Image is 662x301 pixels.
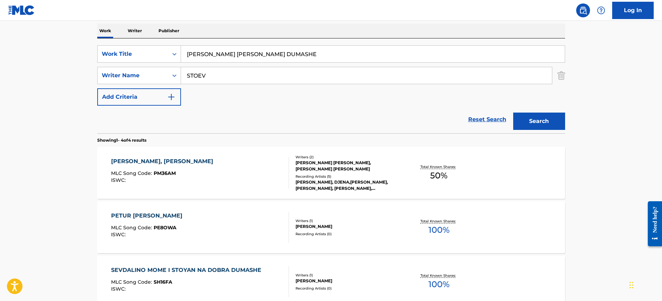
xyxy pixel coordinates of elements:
[111,224,154,231] span: MLC Song Code :
[97,45,565,133] form: Search Form
[296,160,400,172] div: [PERSON_NAME] [PERSON_NAME], [PERSON_NAME] [PERSON_NAME]
[156,24,181,38] p: Publisher
[111,266,265,274] div: SEVDALINO MOME I STOYAN NA DOBRA DUMASHE
[420,273,457,278] p: Total Known Shares:
[111,170,154,176] span: MLC Song Code :
[126,24,144,38] p: Writer
[111,279,154,285] span: MLC Song Code :
[576,3,590,17] a: Public Search
[97,24,113,38] p: Work
[97,201,565,253] a: PETUR [PERSON_NAME]MLC Song Code:PE8OWAISWC:Writers (1)[PERSON_NAME]Recording Artists (0)Total Kn...
[420,164,457,169] p: Total Known Shares:
[296,154,400,160] div: Writers ( 2 )
[296,273,400,278] div: Writers ( 1 )
[579,6,587,15] img: search
[465,112,510,127] a: Reset Search
[8,5,35,15] img: MLC Logo
[428,278,450,291] span: 100 %
[430,169,447,182] span: 50 %
[111,177,127,183] span: ISWC :
[428,224,450,236] span: 100 %
[296,286,400,291] div: Recording Artists ( 0 )
[102,71,164,80] div: Writer Name
[102,50,164,58] div: Work Title
[597,6,605,15] img: help
[111,157,217,166] div: [PERSON_NAME], [PERSON_NAME]
[296,278,400,284] div: [PERSON_NAME]
[154,224,176,231] span: PE8OWA
[111,212,186,220] div: PETUR [PERSON_NAME]
[513,113,565,130] button: Search
[296,218,400,223] div: Writers ( 1 )
[296,231,400,237] div: Recording Artists ( 0 )
[111,286,127,292] span: ISWC :
[627,268,662,301] iframe: Chat Widget
[629,275,634,295] div: Drag
[154,279,172,285] span: SH16FA
[557,67,565,84] img: Delete Criterion
[296,223,400,230] div: [PERSON_NAME]
[296,174,400,179] div: Recording Artists ( 5 )
[167,93,175,101] img: 9d2ae6d4665cec9f34b9.svg
[643,196,662,252] iframe: Resource Center
[97,88,181,106] button: Add Criteria
[154,170,176,176] span: PM36AM
[97,137,146,143] p: Showing 1 - 4 of 4 results
[612,2,654,19] a: Log In
[420,219,457,224] p: Total Known Shares:
[111,231,127,238] span: ISWC :
[594,3,608,17] div: Help
[97,147,565,199] a: [PERSON_NAME], [PERSON_NAME]MLC Song Code:PM36AMISWC:Writers (2)[PERSON_NAME] [PERSON_NAME], [PER...
[296,179,400,192] div: [PERSON_NAME], DJENA,[PERSON_NAME], [PERSON_NAME], [PERSON_NAME], [PERSON_NAME]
